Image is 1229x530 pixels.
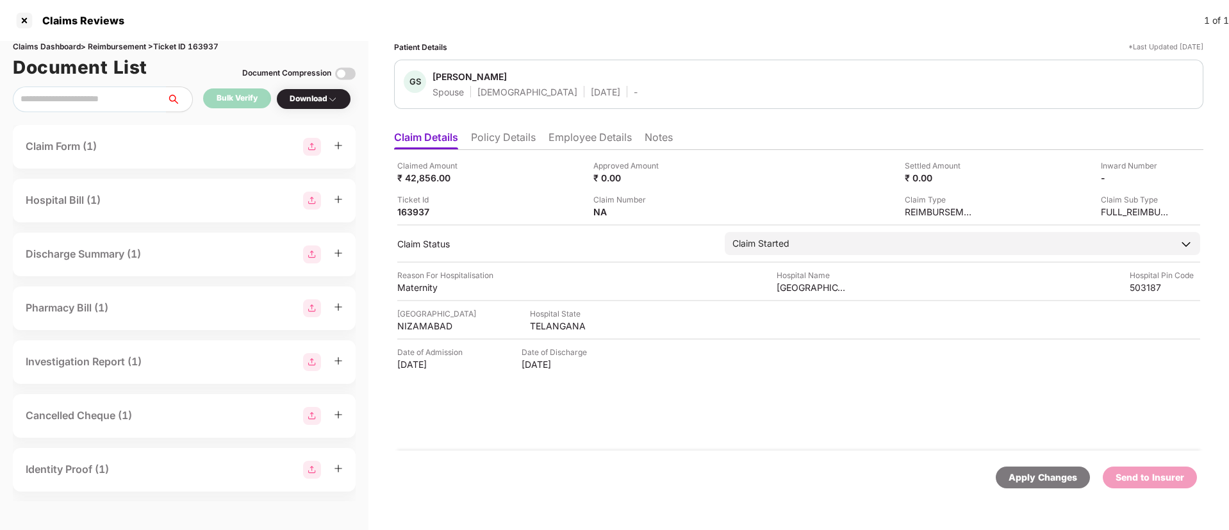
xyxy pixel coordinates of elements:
div: Claim Type [905,194,975,206]
div: ₹ 0.00 [905,172,975,184]
div: Claim Started [732,236,789,251]
div: Bulk Verify [217,92,258,104]
div: ₹ 0.00 [593,172,664,184]
div: Date of Discharge [522,346,592,358]
div: Claimed Amount [397,160,468,172]
div: GS [404,70,426,93]
div: Settled Amount [905,160,975,172]
img: svg+xml;base64,PHN2ZyBpZD0iR3JvdXBfMjg4MTMiIGRhdGEtbmFtZT0iR3JvdXAgMjg4MTMiIHhtbG5zPSJodHRwOi8vd3... [303,299,321,317]
div: Identity Proof (1) [26,461,109,477]
div: Discharge Summary (1) [26,246,141,262]
div: Apply Changes [1009,470,1077,484]
div: NA [593,206,664,218]
div: Claim Status [397,238,712,250]
li: Claim Details [394,131,458,149]
div: NIZAMABAD [397,320,468,332]
div: Hospital Bill (1) [26,192,101,208]
div: Hospital Pin Code [1130,269,1200,281]
h1: Document List [13,53,147,81]
div: *Last Updated [DATE] [1128,41,1203,53]
div: Patient Details [394,41,447,53]
div: FULL_REIMBURSEMENT [1101,206,1171,218]
img: svg+xml;base64,PHN2ZyBpZD0iRHJvcGRvd24tMzJ4MzIiIHhtbG5zPSJodHRwOi8vd3d3LnczLm9yZy8yMDAwL3N2ZyIgd2... [327,94,338,104]
div: 163937 [397,206,468,218]
div: Download [290,93,338,105]
div: [DATE] [522,358,592,370]
div: Send to Insurer [1116,470,1184,484]
div: TELANGANA [530,320,600,332]
span: plus [334,249,343,258]
div: Reason For Hospitalisation [397,269,493,281]
div: Hospital Name [777,269,847,281]
div: Pharmacy Bill (1) [26,300,108,316]
li: Notes [645,131,673,149]
div: [PERSON_NAME] [433,70,507,83]
span: plus [334,464,343,473]
div: Inward Number [1101,160,1171,172]
li: Employee Details [549,131,632,149]
div: Claims Reviews [35,14,124,27]
div: Claim Sub Type [1101,194,1171,206]
div: Cancelled Cheque (1) [26,408,132,424]
div: [GEOGRAPHIC_DATA] [397,308,476,320]
span: plus [334,410,343,419]
div: [GEOGRAPHIC_DATA] [777,281,847,294]
div: ₹ 42,856.00 [397,172,468,184]
span: search [166,94,192,104]
div: - [634,86,638,98]
span: plus [334,195,343,204]
div: Date of Admission [397,346,468,358]
img: svg+xml;base64,PHN2ZyBpZD0iR3JvdXBfMjg4MTMiIGRhdGEtbmFtZT0iR3JvdXAgMjg4MTMiIHhtbG5zPSJodHRwOi8vd3... [303,407,321,425]
div: [DATE] [591,86,620,98]
div: 503187 [1130,281,1200,294]
span: plus [334,302,343,311]
div: Hospital State [530,308,600,320]
div: Maternity [397,281,468,294]
div: 1 of 1 [1204,13,1229,28]
span: plus [334,356,343,365]
img: downArrowIcon [1180,238,1192,251]
div: Claim Form (1) [26,138,97,154]
div: [DEMOGRAPHIC_DATA] [477,86,577,98]
img: svg+xml;base64,PHN2ZyBpZD0iR3JvdXBfMjg4MTMiIGRhdGEtbmFtZT0iR3JvdXAgMjg4MTMiIHhtbG5zPSJodHRwOi8vd3... [303,461,321,479]
img: svg+xml;base64,PHN2ZyBpZD0iR3JvdXBfMjg4MTMiIGRhdGEtbmFtZT0iR3JvdXAgMjg4MTMiIHhtbG5zPSJodHRwOi8vd3... [303,245,321,263]
div: Ticket Id [397,194,468,206]
div: Investigation Report (1) [26,354,142,370]
div: REIMBURSEMENT [905,206,975,218]
li: Policy Details [471,131,536,149]
div: Spouse [433,86,464,98]
div: [DATE] [397,358,468,370]
div: Approved Amount [593,160,664,172]
div: Claims Dashboard > Reimbursement > Ticket ID 163937 [13,41,356,53]
div: - [1101,172,1171,184]
span: plus [334,141,343,150]
button: search [166,87,193,112]
img: svg+xml;base64,PHN2ZyBpZD0iR3JvdXBfMjg4MTMiIGRhdGEtbmFtZT0iR3JvdXAgMjg4MTMiIHhtbG5zPSJodHRwOi8vd3... [303,138,321,156]
img: svg+xml;base64,PHN2ZyBpZD0iR3JvdXBfMjg4MTMiIGRhdGEtbmFtZT0iR3JvdXAgMjg4MTMiIHhtbG5zPSJodHRwOi8vd3... [303,192,321,210]
div: Document Compression [242,67,331,79]
img: svg+xml;base64,PHN2ZyBpZD0iR3JvdXBfMjg4MTMiIGRhdGEtbmFtZT0iR3JvdXAgMjg4MTMiIHhtbG5zPSJodHRwOi8vd3... [303,353,321,371]
img: svg+xml;base64,PHN2ZyBpZD0iVG9nZ2xlLTMyeDMyIiB4bWxucz0iaHR0cDovL3d3dy53My5vcmcvMjAwMC9zdmciIHdpZH... [335,63,356,84]
div: Claim Number [593,194,664,206]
